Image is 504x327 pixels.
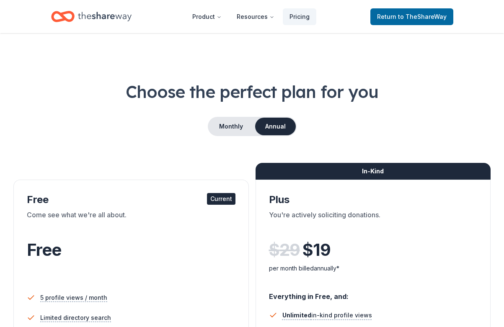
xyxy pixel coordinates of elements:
span: Free [27,239,61,260]
a: Home [51,7,132,26]
div: Current [207,193,235,205]
button: Monthly [209,118,253,135]
a: Returnto TheShareWay [370,8,453,25]
button: Annual [255,118,296,135]
button: Product [186,8,228,25]
span: to TheShareWay [398,13,447,20]
div: Come see what we're all about. [27,210,235,233]
h1: Choose the perfect plan for you [13,80,491,103]
div: Plus [269,193,478,206]
a: Pricing [283,8,316,25]
span: $ 19 [302,238,331,262]
button: Resources [230,8,281,25]
span: 5 profile views / month [40,293,107,303]
div: In-Kind [256,163,491,180]
span: Return [377,12,447,22]
div: per month billed annually* [269,263,478,273]
div: Everything in Free, and: [269,284,478,302]
div: Free [27,193,235,206]
span: in-kind profile views [282,312,372,319]
span: Unlimited [282,312,311,319]
span: Limited directory search [40,313,111,323]
div: You're actively soliciting donations. [269,210,478,233]
nav: Main [186,7,316,26]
